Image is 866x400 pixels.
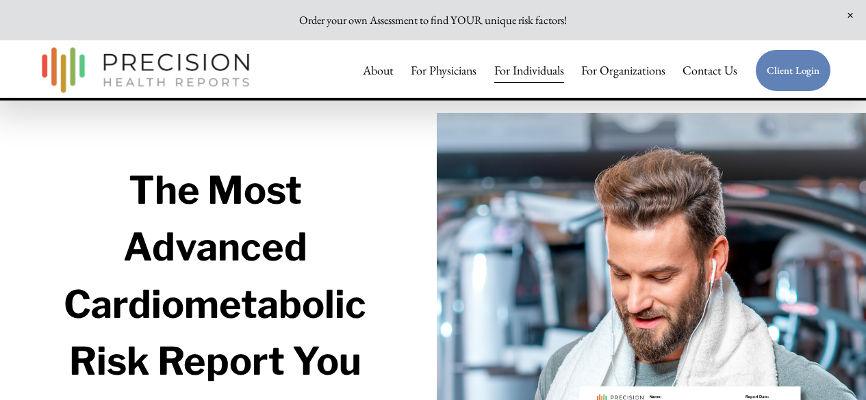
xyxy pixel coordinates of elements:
a: For Physicians [411,57,476,84]
a: Client Login [755,49,832,92]
a: For Individuals [494,57,564,84]
span: For Organizations [581,58,665,83]
a: Contact Us [683,57,737,84]
a: About [363,57,394,84]
a: folder dropdown [581,57,665,84]
img: Precision Health Reports [35,41,257,99]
